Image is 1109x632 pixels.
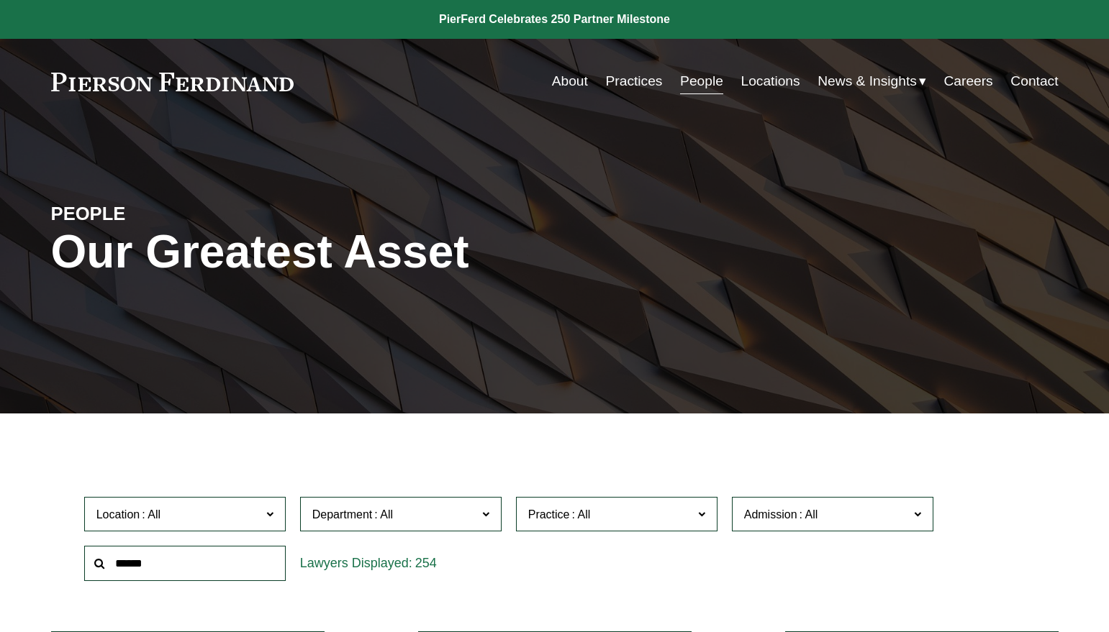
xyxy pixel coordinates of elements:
[943,68,992,95] a: Careers
[744,508,797,521] span: Admission
[552,68,588,95] a: About
[818,68,926,95] a: folder dropdown
[312,508,373,521] span: Department
[415,556,437,570] span: 254
[96,508,140,521] span: Location
[1010,68,1058,95] a: Contact
[818,69,917,94] span: News & Insights
[680,68,723,95] a: People
[606,68,663,95] a: Practices
[528,508,570,521] span: Practice
[741,68,800,95] a: Locations
[51,202,303,225] h4: PEOPLE
[51,226,723,278] h1: Our Greatest Asset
